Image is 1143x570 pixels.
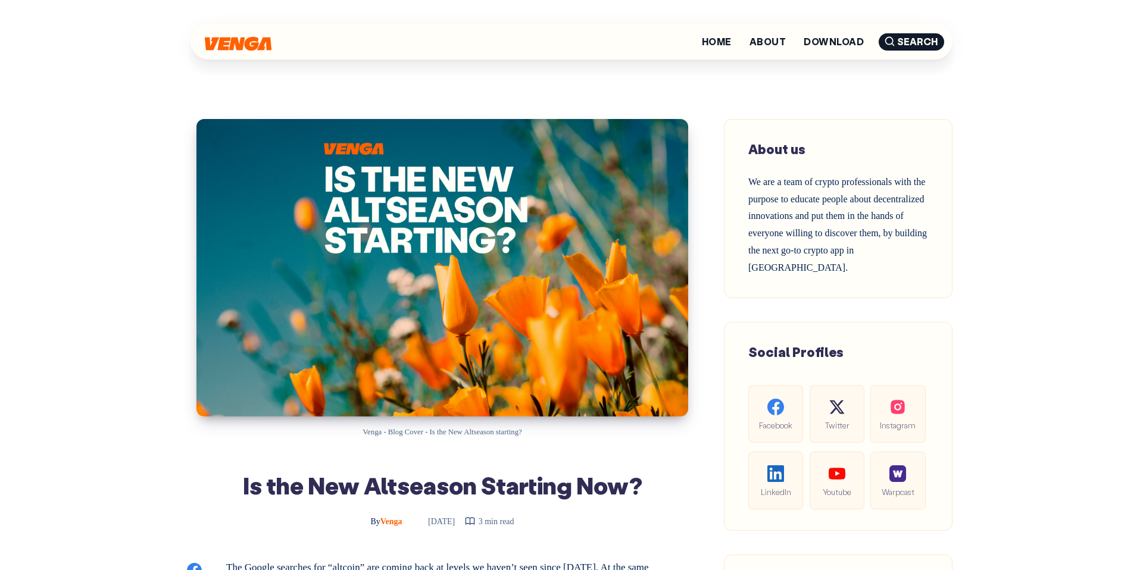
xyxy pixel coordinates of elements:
[819,418,855,432] span: Twitter
[880,418,916,432] span: Instagram
[748,140,805,158] span: About us
[829,465,845,482] img: social-youtube.99db9aba05279f803f3e7a4a838dfb6c.svg
[889,465,906,482] img: social-warpcast.e8a23a7ed3178af0345123c41633f860.png
[749,37,786,46] a: About
[370,517,402,526] span: Venga
[810,385,864,443] a: Twitter
[226,471,658,499] h1: Is the New Altseason Starting Now?
[819,485,855,499] span: Youtube
[411,517,455,526] time: [DATE]
[370,517,380,526] span: By
[879,33,944,51] span: Search
[363,428,521,436] span: Venga - Blog Cover - Is the New Altseason starting?
[758,418,794,432] span: Facebook
[880,485,916,499] span: Warpcast
[758,485,794,499] span: LinkedIn
[748,452,803,509] a: LinkedIn
[767,465,784,482] img: social-linkedin.be646fe421ccab3a2ad91cb58bdc9694.svg
[748,177,927,273] span: We are a team of crypto professionals with the purpose to educate people about decentralized inno...
[810,452,864,509] a: Youtube
[702,37,732,46] a: Home
[870,452,925,509] a: Warpcast
[804,37,864,46] a: Download
[464,514,514,529] div: 3 min read
[205,37,271,51] img: Venga Blog
[196,119,688,416] img: Is the New Altseason Starting Now?
[370,517,404,526] a: ByVenga
[748,385,803,443] a: Facebook
[870,385,925,443] a: Instagram
[748,343,844,361] span: Social Profiles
